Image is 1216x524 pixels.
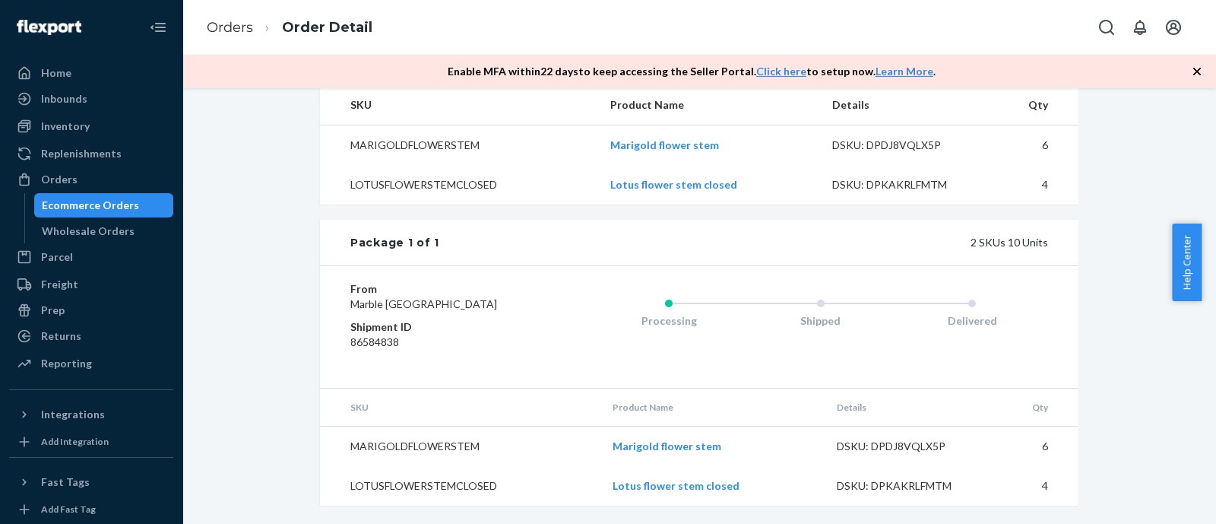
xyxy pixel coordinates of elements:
[41,407,105,422] div: Integrations
[17,20,81,35] img: Flexport logo
[42,198,139,213] div: Ecommerce Orders
[896,313,1048,329] div: Delivered
[1172,224,1202,301] button: Help Center
[593,313,745,329] div: Processing
[610,178,737,191] a: Lotus flower stem closed
[1091,12,1122,43] button: Open Search Box
[195,5,385,50] ol: breadcrumbs
[837,478,980,494] div: DSKU: DPKAKRLFMTM
[832,138,975,153] div: DSKU: DPDJ8VQLX5P
[9,402,173,427] button: Integrations
[832,177,975,192] div: DSKU: DPKAKRLFMTM
[9,324,173,348] a: Returns
[320,125,598,166] td: MARIGOLDFLOWERSTEM
[598,85,820,125] th: Product Name
[992,466,1078,506] td: 4
[987,85,1078,125] th: Qty
[987,165,1078,205] td: 4
[143,12,173,43] button: Close Navigation
[876,65,933,78] a: Learn More
[613,440,721,453] a: Marigold flower stem
[9,61,173,85] a: Home
[350,235,439,250] div: Package 1 of 1
[9,245,173,269] a: Parcel
[9,433,173,451] a: Add Integration
[41,356,92,371] div: Reporting
[9,500,173,519] a: Add Fast Tag
[9,114,173,138] a: Inventory
[837,439,980,454] div: DSKU: DPDJ8VQLX5P
[9,87,173,111] a: Inbounds
[41,277,78,292] div: Freight
[41,172,78,187] div: Orders
[613,479,739,492] a: Lotus flower stem closed
[42,224,135,239] div: Wholesale Orders
[439,235,1048,250] div: 2 SKUs 10 Units
[41,65,71,81] div: Home
[41,146,122,161] div: Replenishments
[41,303,65,318] div: Prep
[448,64,936,79] p: Enable MFA within 22 days to keep accessing the Seller Portal. to setup now. .
[9,141,173,166] a: Replenishments
[41,503,96,516] div: Add Fast Tag
[207,19,253,36] a: Orders
[756,65,806,78] a: Click here
[1125,12,1155,43] button: Open notifications
[350,297,497,310] span: Marble [GEOGRAPHIC_DATA]
[987,125,1078,166] td: 6
[992,389,1078,427] th: Qty
[41,435,109,448] div: Add Integration
[41,91,87,106] div: Inbounds
[9,298,173,322] a: Prep
[320,85,598,125] th: SKU
[320,427,600,467] td: MARIGOLDFLOWERSTEM
[9,351,173,376] a: Reporting
[34,219,174,243] a: Wholesale Orders
[350,281,532,297] dt: From
[600,389,825,427] th: Product Name
[41,475,90,490] div: Fast Tags
[350,319,532,335] dt: Shipment ID
[820,85,987,125] th: Details
[320,165,598,205] td: LOTUSFLOWERSTEMCLOSED
[992,427,1078,467] td: 6
[41,249,73,265] div: Parcel
[350,335,532,350] dd: 86584838
[825,389,992,427] th: Details
[320,466,600,506] td: LOTUSFLOWERSTEMCLOSED
[745,313,897,329] div: Shipped
[282,19,372,36] a: Order Detail
[41,119,90,134] div: Inventory
[610,138,719,151] a: Marigold flower stem
[9,470,173,494] button: Fast Tags
[9,272,173,297] a: Freight
[34,193,174,218] a: Ecommerce Orders
[320,389,600,427] th: SKU
[1158,12,1189,43] button: Open account menu
[41,329,81,344] div: Returns
[9,167,173,192] a: Orders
